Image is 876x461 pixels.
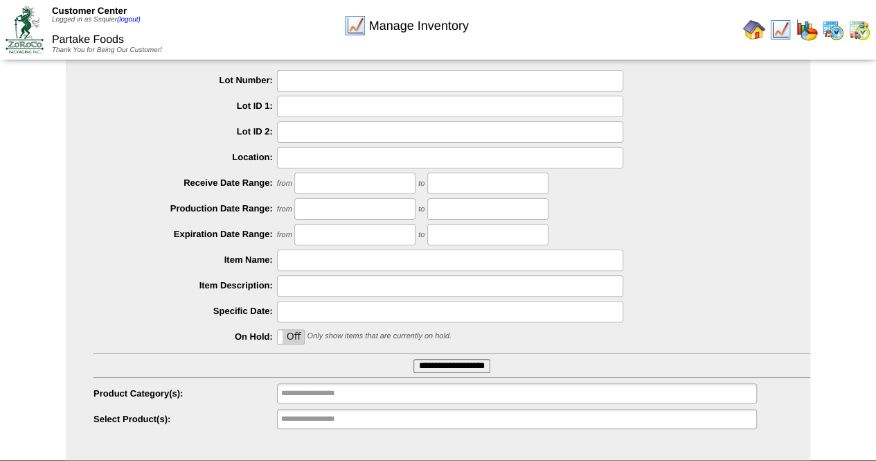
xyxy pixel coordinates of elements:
[822,19,844,41] img: calendarprod.gif
[278,330,304,344] label: Off
[848,19,870,41] img: calendarinout.gif
[93,280,277,290] label: Item Description:
[277,231,292,239] span: from
[277,180,292,188] span: from
[307,332,451,340] span: Only show items that are currently on hold.
[418,180,424,188] span: to
[52,46,162,54] span: Thank You for Being Our Customer!
[418,231,424,239] span: to
[769,19,792,41] img: line_graph.gif
[93,229,277,239] label: Expiration Date Range:
[277,205,292,214] span: from
[743,19,765,41] img: home.gif
[93,414,277,424] label: Select Product(s):
[369,19,469,33] span: Manage Inventory
[796,19,818,41] img: graph.gif
[93,177,277,188] label: Receive Date Range:
[344,15,366,37] img: line_graph.gif
[93,126,277,137] label: Lot ID 2:
[6,6,44,53] img: ZoRoCo_Logo(Green%26Foil)%20jpg.webp
[93,388,277,399] label: Product Category(s):
[52,34,124,46] span: Partake Foods
[418,205,424,214] span: to
[93,101,277,111] label: Lot ID 1:
[93,331,277,342] label: On Hold:
[52,6,127,16] span: Customer Center
[93,254,277,265] label: Item Name:
[117,16,141,24] a: (logout)
[93,152,277,162] label: Location:
[277,329,305,345] div: OnOff
[93,306,277,316] label: Specific Date:
[93,203,277,214] label: Production Date Range:
[52,16,141,24] span: Logged in as Ssquier
[93,75,277,85] label: Lot Number:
